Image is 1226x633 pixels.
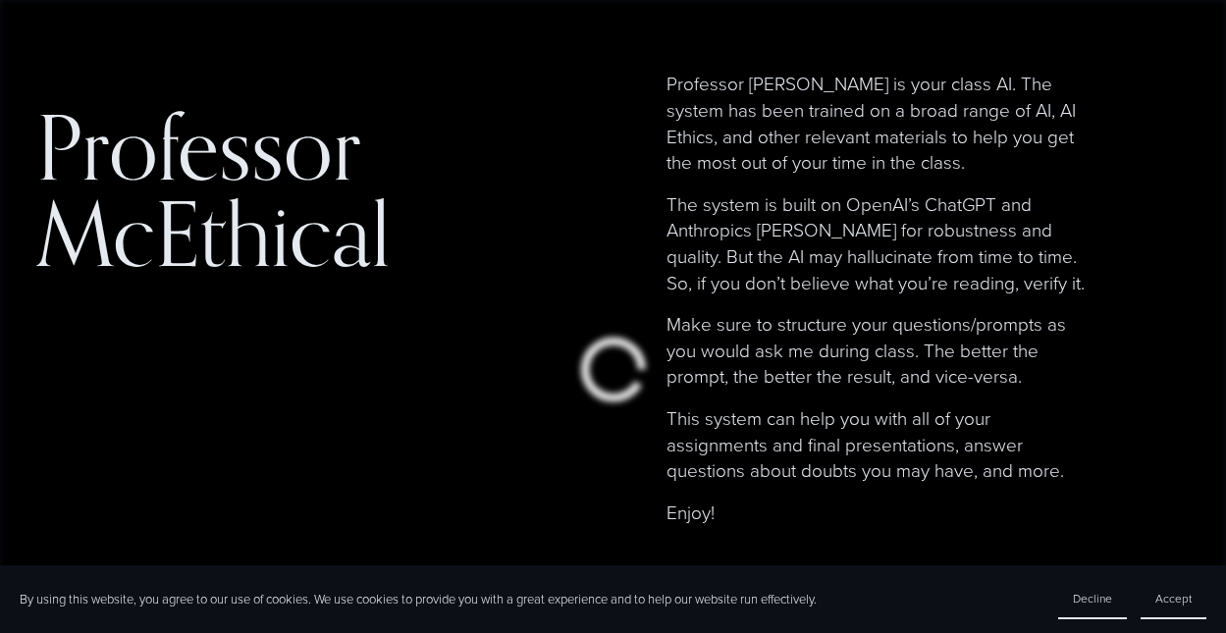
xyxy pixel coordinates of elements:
[36,104,360,189] div: Professor
[1155,590,1192,607] span: Accept
[1058,579,1127,619] button: Decline
[666,405,1092,484] p: This system can help you with all of your assignments and final presentations, answer questions a...
[666,191,1092,295] p: The system is built on OpenAI’s ChatGPT and Anthropics [PERSON_NAME] for robustness and quality. ...
[666,71,1092,175] p: Professor [PERSON_NAME] is your class AI. The system has been trained on a broad range of AI, AI ...
[36,190,391,276] div: McEthical
[20,590,817,607] p: By using this website, you agree to our use of cookies. We use cookies to provide you with a grea...
[1073,590,1112,607] span: Decline
[764,536,995,632] a: Return to Course Page
[666,500,1092,526] p: Enjoy!
[1141,579,1206,619] button: Accept
[666,311,1092,390] p: Make sure to structure your questions/prompts as you would ask me during class. The better the pr...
